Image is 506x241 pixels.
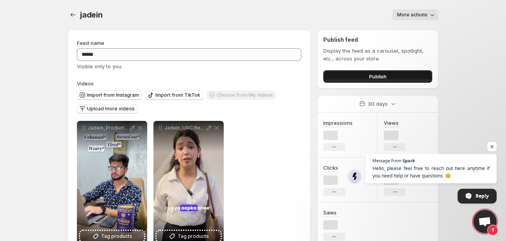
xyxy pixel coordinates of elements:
button: Import from Instagram [77,90,142,100]
span: Upload more videos [87,106,135,112]
span: Videos [77,80,94,87]
span: Import from Instagram [87,92,139,98]
button: Settings [68,9,78,20]
p: 30 days [368,100,388,108]
span: Hello, please feel free to reach out here anytime if you need help or have questions. 😊 [372,165,490,179]
h2: Publish feed [323,36,432,44]
span: Publish [369,73,387,80]
h3: Views [384,119,399,127]
span: Visible only to you. [77,63,123,69]
button: Upload more videos [77,104,138,113]
span: More actions [397,12,428,18]
button: Import from TikTok [145,90,203,100]
span: Import from TikTok [155,92,200,98]
h3: Clicks [323,164,338,172]
span: jadein [80,10,103,19]
p: Jadein_Product Reel 1_Draft 02 [88,125,128,131]
span: Spark [403,158,415,163]
p: Jadein_UGC Reel_Draft 04 [164,125,205,131]
p: Display the feed as a carousel, spotlight, etc., across your store. [323,47,432,62]
span: Tag products [178,232,209,240]
h3: Sales [323,209,337,216]
button: Publish [323,70,432,83]
h3: Impressions [323,119,353,127]
div: Open chat [473,210,497,233]
span: Tag products [101,232,132,240]
span: Feed name [77,40,104,46]
span: Reply [476,189,489,203]
span: 1 [487,225,498,236]
span: Message from [372,158,401,163]
button: More actions [392,9,438,20]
